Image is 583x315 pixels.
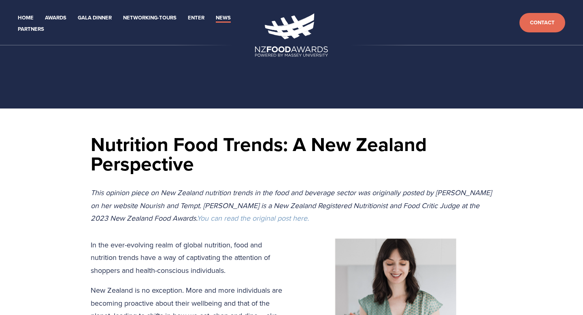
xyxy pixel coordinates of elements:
[91,187,494,223] em: This opinion piece on New Zealand nutrition trends in the food and beverage sector was originally...
[216,13,231,23] a: News
[91,134,492,173] h1: Nutrition Food Trends: A New Zealand Perspective
[123,13,177,23] a: Networking-Tours
[45,13,66,23] a: Awards
[18,13,34,23] a: Home
[519,13,565,33] a: Contact
[78,13,112,23] a: Gala Dinner
[91,238,492,277] p: In the ever-evolving realm of global nutrition, food and nutrition trends have a way of captivati...
[18,25,44,34] a: Partners
[197,213,309,223] a: You can read the original post here.
[188,13,204,23] a: Enter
